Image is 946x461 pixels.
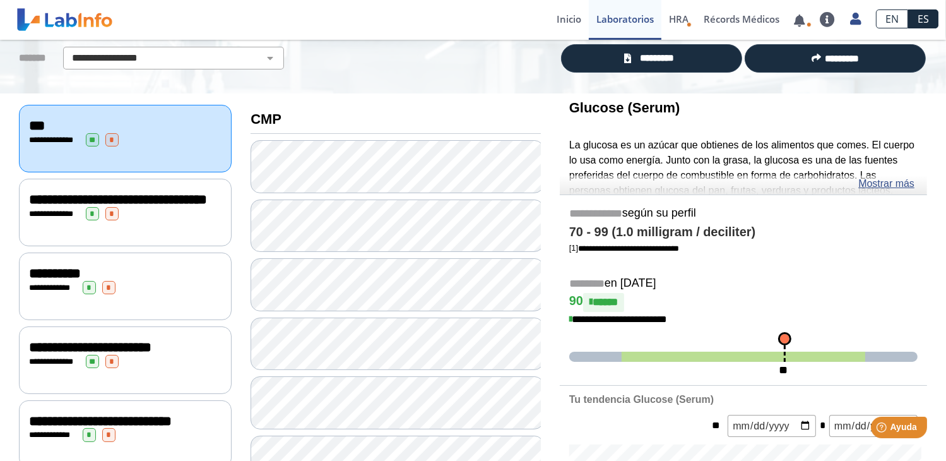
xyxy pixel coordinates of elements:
[569,293,918,312] h4: 90
[569,100,680,116] b: Glucose (Serum)
[829,415,918,437] input: mm/dd/yyyy
[876,9,908,28] a: EN
[834,412,932,447] iframe: Help widget launcher
[569,277,918,291] h5: en [DATE]
[908,9,938,28] a: ES
[569,138,918,243] p: La glucosa es un azúcar que obtienes de los alimentos que comes. El cuerpo lo usa como energía. J...
[569,225,918,240] h4: 70 - 99 (1.0 milligram / deciliter)
[858,176,914,191] a: Mostrar más
[569,243,679,253] a: [1]
[569,207,918,221] h5: según su perfil
[669,13,689,25] span: HRA
[728,415,816,437] input: mm/dd/yyyy
[569,394,714,405] b: Tu tendencia Glucose (Serum)
[251,111,281,127] b: CMP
